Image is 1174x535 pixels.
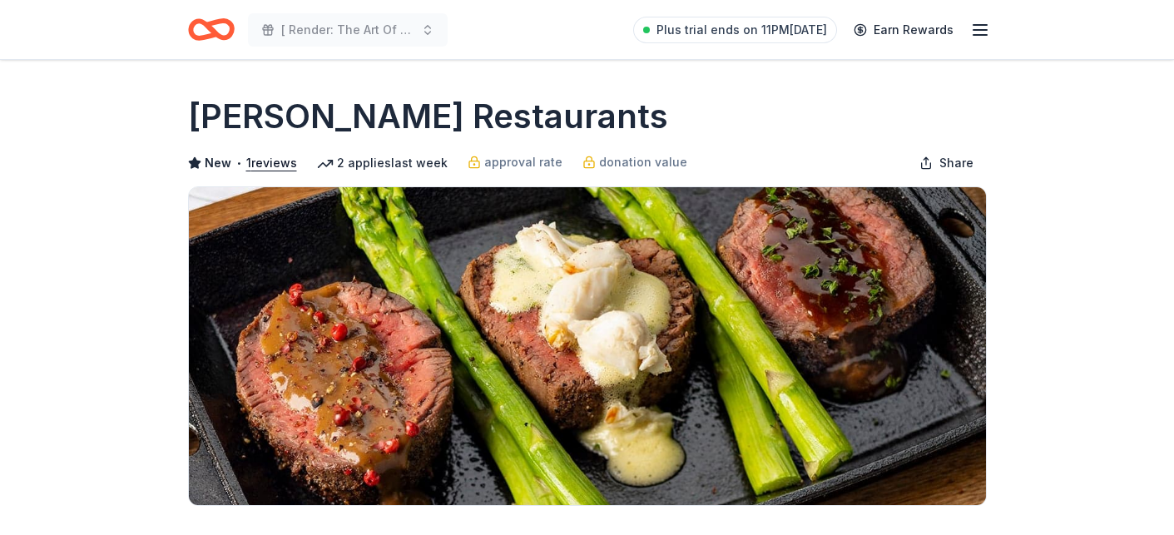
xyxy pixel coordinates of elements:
a: Plus trial ends on 11PM[DATE] [633,17,837,43]
img: Image for Perry's Restaurants [189,187,986,505]
a: donation value [582,152,687,172]
a: Home [188,10,235,49]
h1: [PERSON_NAME] Restaurants [188,93,668,140]
a: Earn Rewards [844,15,963,45]
button: 1reviews [246,153,297,173]
span: donation value [599,152,687,172]
a: approval rate [468,152,562,172]
div: 2 applies last week [317,153,448,173]
button: Share [906,146,987,180]
span: Share [939,153,973,173]
span: Plus trial ends on 11PM[DATE] [656,20,827,40]
button: [ Render: The Art Of Process ] Via Nashville Design Week [248,13,448,47]
span: New [205,153,231,173]
span: [ Render: The Art Of Process ] Via Nashville Design Week [281,20,414,40]
span: approval rate [484,152,562,172]
span: • [235,156,241,170]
